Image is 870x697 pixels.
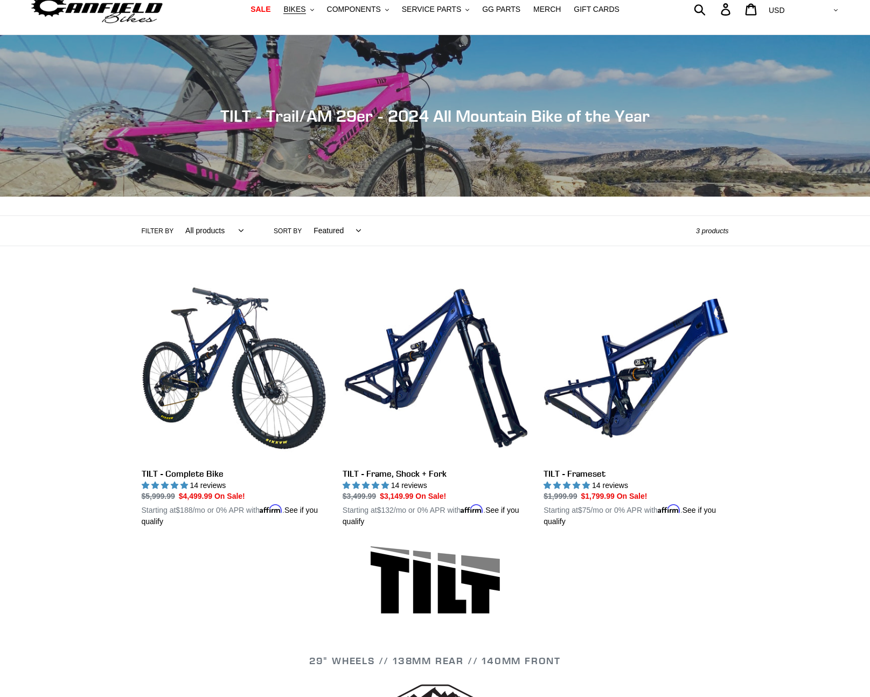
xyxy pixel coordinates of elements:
span: TILT - Trail/AM 29er - 2024 All Mountain Bike of the Year [220,106,650,126]
label: Filter by [142,226,174,236]
span: BIKES [283,5,305,14]
span: MERCH [533,5,561,14]
a: GG PARTS [477,2,526,17]
span: 3 products [696,227,729,235]
span: SERVICE PARTS [402,5,461,14]
span: GG PARTS [482,5,520,14]
button: BIKES [278,2,319,17]
button: SERVICE PARTS [396,2,475,17]
a: MERCH [528,2,566,17]
span: SALE [250,5,270,14]
span: GIFT CARDS [574,5,620,14]
label: Sort by [274,226,302,236]
span: COMPONENTS [327,5,381,14]
a: GIFT CARDS [568,2,625,17]
button: COMPONENTS [322,2,394,17]
a: SALE [245,2,276,17]
span: 29" WHEELS // 138mm REAR // 140mm FRONT [309,654,561,667]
